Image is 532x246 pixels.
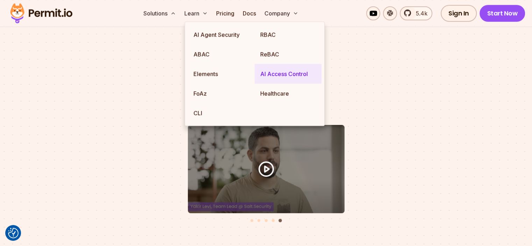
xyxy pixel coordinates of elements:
[262,6,301,20] button: Company
[42,125,490,213] button: Yakir Levi, Team Lead at Salt.Security recommendation
[42,125,490,215] li: 5 of 5
[255,84,321,103] a: Healthcare
[265,219,268,222] button: Go to slide 3
[272,219,275,222] button: Go to slide 4
[412,9,427,17] span: 5.4k
[257,219,260,222] button: Go to slide 2
[141,6,179,20] button: Solutions
[213,6,237,20] a: Pricing
[42,212,490,223] ul: Select a slide to show
[255,64,321,84] a: AI Access Control
[8,228,19,238] button: Consent Preferences
[441,5,477,22] a: Sign In
[188,64,255,84] a: Elements
[250,219,253,222] button: Go to slide 1
[42,125,490,226] div: Testimonials
[188,44,255,64] a: ABAC
[188,84,255,103] a: FoAz
[255,44,321,64] a: ReBAC
[188,103,255,123] a: CLI
[240,6,259,20] a: Docs
[278,219,282,222] button: Go to slide 5
[188,25,255,44] a: AI Agent Security
[400,6,432,20] a: 5.4k
[182,6,211,20] button: Learn
[8,228,19,238] img: Revisit consent button
[480,5,525,22] a: Start Now
[255,25,321,44] a: RBAC
[7,1,76,25] img: Permit logo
